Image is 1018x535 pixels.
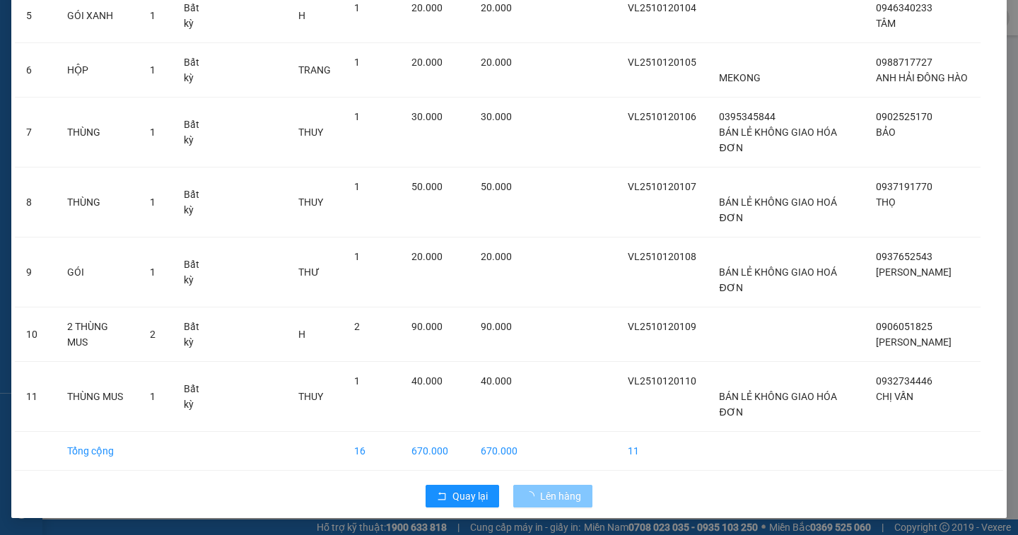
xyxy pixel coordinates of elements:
span: 20.000 [481,2,512,13]
td: Bất kỳ [172,362,222,432]
span: VL2510120108 [628,251,696,262]
span: 90.000 [411,321,443,332]
span: BÁN LẺ KHÔNG GIAO HÓA ĐƠN [719,391,837,418]
span: ANH HẢI ĐÔNG HÀO [876,72,968,83]
span: Nhận: [92,13,126,28]
span: 1 [150,391,156,402]
span: VL2510120104 [628,2,696,13]
span: 2 [150,329,156,340]
span: 0937191770 [876,181,932,192]
td: 8 [15,167,56,237]
span: 0937652543 [876,251,932,262]
td: 10 [15,307,56,362]
span: TÂM [876,18,896,29]
td: Bất kỳ [172,98,222,167]
span: Lên hàng [540,488,581,504]
td: 670.000 [469,432,529,471]
span: 1 [354,2,360,13]
td: 6 [15,43,56,98]
span: 30.000 [411,111,443,122]
td: 670.000 [400,432,469,471]
span: MEKONG [719,72,761,83]
span: 1 [354,111,360,122]
td: Bất kỳ [172,43,222,98]
span: THỌ [876,196,896,208]
span: CHỊ VẤN [876,391,913,402]
span: 20.000 [481,57,512,68]
span: 20.000 [481,251,512,262]
td: Bất kỳ [172,307,222,362]
span: THUY [298,196,323,208]
span: THƯ [298,266,320,278]
td: THÙNG [56,167,139,237]
td: THÙNG MUS [56,362,139,432]
span: loading [525,491,540,501]
span: TRANG [298,64,331,76]
td: 11 [15,362,56,432]
span: 1 [150,64,156,76]
span: 50.000 [411,181,443,192]
td: HỘP [56,43,139,98]
span: 1 [354,181,360,192]
td: 7 [15,98,56,167]
span: Quay lại [452,488,488,504]
span: VL2510120109 [628,321,696,332]
span: rollback [437,491,447,502]
div: TP. [PERSON_NAME] [92,12,205,46]
span: 40.000 [481,375,512,387]
button: rollbackQuay lại [426,485,499,507]
div: BÁN LẺ KHÔNG GIAO HOÁ ĐƠN [12,46,82,114]
span: 0932734446 [876,375,932,387]
span: BÁN LẺ KHÔNG GIAO HÓA ĐƠN [719,127,837,153]
button: Lên hàng [513,485,592,507]
span: 0988717727 [876,57,932,68]
td: THÙNG [56,98,139,167]
span: [PERSON_NAME] [876,266,952,278]
div: 0932946604 [92,63,205,83]
td: 11 [616,432,708,471]
span: 1 [150,266,156,278]
span: 30.000 [481,111,512,122]
span: 20.000 [411,2,443,13]
span: Gửi: [12,13,34,28]
span: 2 [354,321,360,332]
td: Bất kỳ [172,237,222,307]
span: 1 [150,10,156,21]
span: THUY [298,127,323,138]
span: 1 [150,196,156,208]
span: 1 [150,127,156,138]
span: BẢO [876,127,896,138]
span: BÁN LẺ KHÔNG GIAO HOÁ ĐƠN [719,266,837,293]
span: 0902525170 [876,111,932,122]
td: Tổng cộng [56,432,139,471]
span: 20.000 [411,251,443,262]
td: 9 [15,237,56,307]
span: 90.000 [481,321,512,332]
span: 1 [354,57,360,68]
span: VL2510120110 [628,375,696,387]
span: 0946340233 [876,2,932,13]
td: Bất kỳ [172,167,222,237]
div: Vĩnh Long [12,12,82,46]
td: GÓI [56,237,139,307]
span: 50.000 [481,181,512,192]
td: 16 [343,432,400,471]
span: 0906051825 [876,321,932,332]
span: VL2510120107 [628,181,696,192]
span: THUY [298,391,323,402]
span: 1 [354,375,360,387]
span: 1 [354,251,360,262]
span: H [298,10,305,21]
span: H [298,329,305,340]
span: BÁN LẺ KHÔNG GIAO HOÁ ĐƠN [719,196,837,223]
span: 0395345844 [719,111,776,122]
div: TIẾN [92,46,205,63]
span: VL2510120105 [628,57,696,68]
span: VL2510120106 [628,111,696,122]
td: 2 THÙNG MUS [56,307,139,362]
span: 40.000 [411,375,443,387]
span: 20.000 [411,57,443,68]
span: [PERSON_NAME] [876,336,952,348]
